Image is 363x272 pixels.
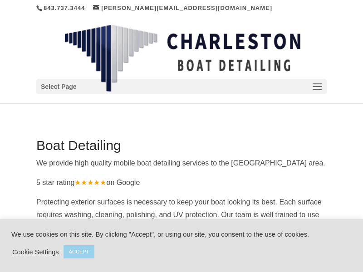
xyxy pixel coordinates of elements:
[64,24,300,92] img: Charleston Boat Detailing
[106,179,140,186] span: on Google
[93,5,272,11] a: [PERSON_NAME][EMAIL_ADDRESS][DOMAIN_NAME]
[36,139,327,157] h1: Boat Detailing
[64,245,95,258] a: ACCEPT
[44,5,85,11] a: 843.737.3444
[36,157,327,176] p: We provide high quality mobile boat detailing services to the [GEOGRAPHIC_DATA] area.
[74,179,106,186] span: ★★★★★
[12,248,59,256] a: Cookie Settings
[36,179,106,186] span: 5 star rating
[41,82,77,92] span: Select Page
[11,230,352,238] div: We use cookies on this site. By clicking "Accept", or using our site, you consent to the use of c...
